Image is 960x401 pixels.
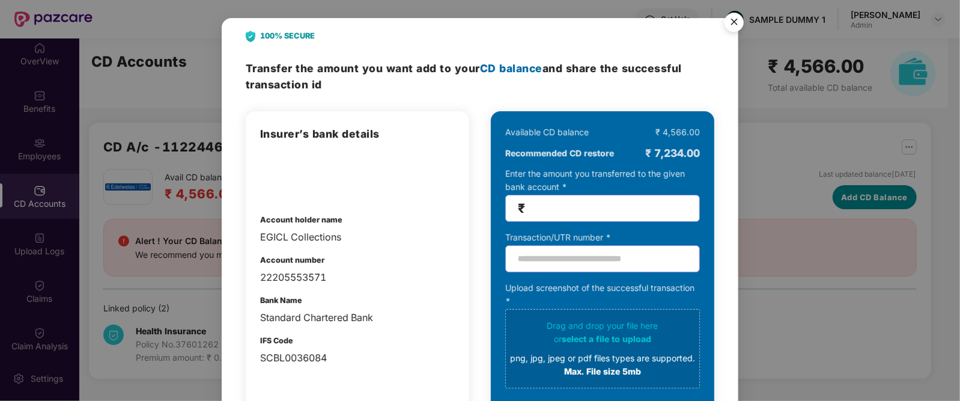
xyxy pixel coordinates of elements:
[505,167,700,222] div: Enter the amount you transferred to the given bank account *
[510,365,695,378] div: Max. File size 5mb
[510,332,695,346] div: or
[510,319,695,378] div: Drag and drop your file here
[518,201,525,215] span: ₹
[260,310,455,325] div: Standard Chartered Bank
[260,336,293,345] b: IFS Code
[246,31,255,42] img: svg+xml;base64,PHN2ZyB4bWxucz0iaHR0cDovL3d3dy53My5vcmcvMjAwMC9zdmciIHdpZHRoPSIyNCIgaGVpZ2h0PSIyOC...
[717,7,751,41] img: svg+xml;base64,PHN2ZyB4bWxucz0iaHR0cDovL3d3dy53My5vcmcvMjAwMC9zdmciIHdpZHRoPSI1NiIgaGVpZ2h0PSI1Ni...
[505,281,700,388] div: Upload screenshot of the successful transaction *
[645,145,700,162] div: ₹ 7,234.00
[506,310,699,388] span: Drag and drop your file hereorselect a file to uploadpng, jpg, jpeg or pdf files types are suppor...
[260,270,455,285] div: 22205553571
[562,334,651,344] span: select a file to upload
[260,296,302,305] b: Bank Name
[480,62,542,75] span: CD balance
[260,215,342,224] b: Account holder name
[717,7,750,39] button: Close
[505,126,589,139] div: Available CD balance
[260,350,455,366] div: SCBL0036084
[260,230,455,245] div: EGICL Collections
[260,154,323,196] img: employees
[260,126,455,142] h3: Insurer’s bank details
[246,60,714,93] h3: Transfer the amount and share the successful transaction id
[655,126,700,139] div: ₹ 4,566.00
[260,30,315,42] b: 100% SECURE
[505,231,700,244] div: Transaction/UTR number *
[510,352,695,365] div: png, jpg, jpeg or pdf files types are supported.
[260,256,324,265] b: Account number
[362,62,542,75] span: you want add to your
[505,147,614,160] b: Recommended CD restore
